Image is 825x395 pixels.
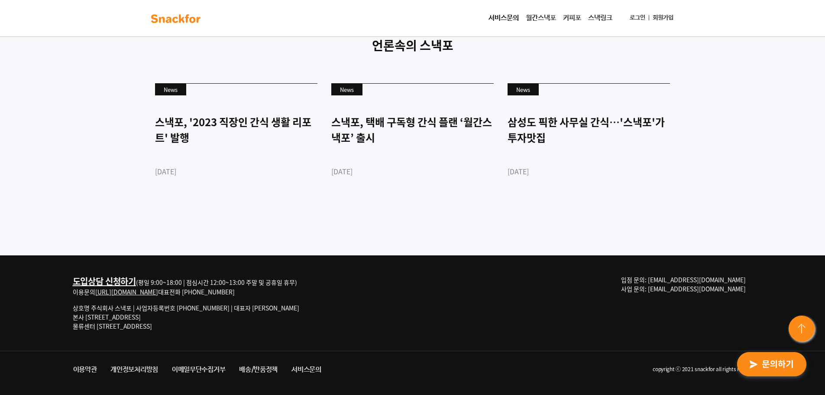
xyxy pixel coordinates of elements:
img: floating-button [787,314,818,345]
a: 서비스문의 [485,10,522,27]
a: News 스낵포, 택배 구독형 간식 플랜 ‘월간스낵포’ 출시 [DATE] [331,83,494,207]
a: 월간스낵포 [522,10,560,27]
a: News 삼성도 픽한 사무실 간식…'스낵포'가 투자맛집 [DATE] [508,83,670,207]
a: News 스낵포, '2023 직장인 간식 생활 리포트' 발행 [DATE] [155,83,317,207]
img: background-main-color.svg [149,12,203,26]
a: 도입상담 신청하기 [73,275,136,287]
div: [DATE] [331,166,494,176]
a: 개인정보처리방침 [104,362,165,378]
a: 배송/반품정책 [232,362,285,378]
a: 홈 [3,275,57,297]
div: 스낵포, 택배 구독형 간식 플랜 ‘월간스낵포’ 출시 [331,114,494,145]
div: News [508,84,539,96]
li: copyright ⓒ 2021 snackfor all rights reserved. [328,362,759,378]
a: 이용약관 [66,362,104,378]
a: [URL][DOMAIN_NAME] [95,287,158,296]
div: News [155,84,186,96]
div: News [331,84,362,96]
span: 대화 [79,288,90,295]
div: 스낵포, '2023 직장인 간식 생활 리포트' 발행 [155,114,317,145]
a: 이메일무단수집거부 [165,362,232,378]
p: 언론속의 스낵포 [149,36,677,55]
a: 로그인 [626,10,649,26]
a: 대화 [57,275,112,297]
div: (평일 9:00~18:00 | 점심시간 12:00~13:00 주말 및 공휴일 휴무) 이용문의 대표전화 [PHONE_NUMBER] [73,275,299,297]
span: 설정 [134,288,144,295]
a: 서비스문의 [285,362,328,378]
span: 홈 [27,288,32,295]
span: 입점 문의: [EMAIL_ADDRESS][DOMAIN_NAME] 사업 문의: [EMAIL_ADDRESS][DOMAIN_NAME] [621,275,746,293]
p: 상호명 주식회사 스낵포 | 사업자등록번호 [PHONE_NUMBER] | 대표자 [PERSON_NAME] 본사 [STREET_ADDRESS] 물류센터 [STREET_ADDRESS] [73,304,299,331]
div: [DATE] [508,166,670,176]
a: 설정 [112,275,166,297]
div: [DATE] [155,166,317,176]
div: 삼성도 픽한 사무실 간식…'스낵포'가 투자맛집 [508,114,670,145]
a: 회원가입 [649,10,677,26]
a: 스낵링크 [585,10,616,27]
a: 커피포 [560,10,585,27]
